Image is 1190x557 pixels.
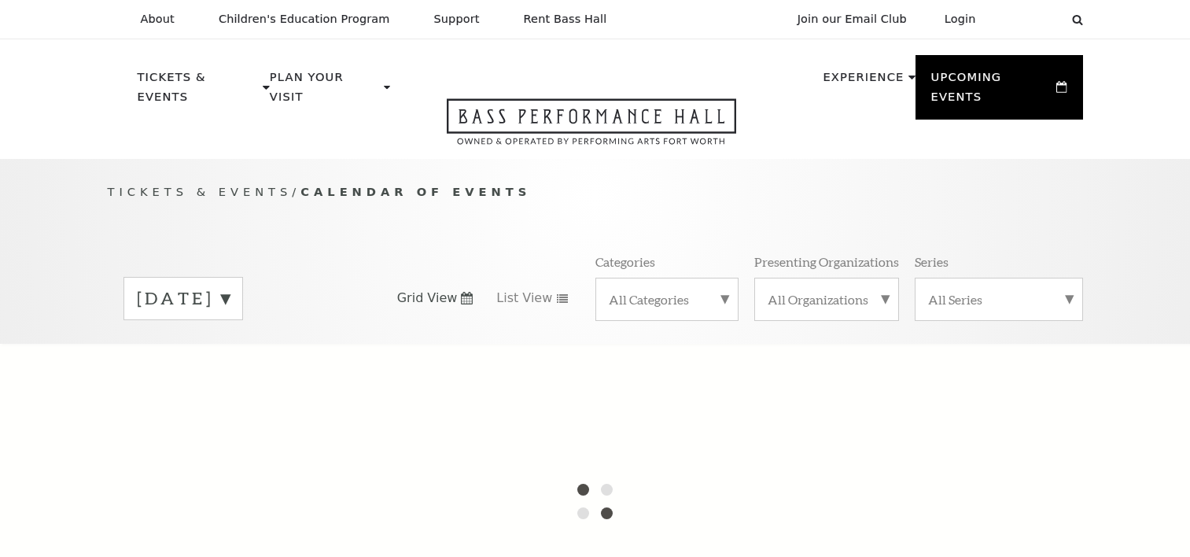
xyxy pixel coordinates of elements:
[609,291,725,308] label: All Categories
[754,253,899,270] p: Presenting Organizations
[300,185,531,198] span: Calendar of Events
[1001,12,1057,27] select: Select:
[141,13,175,26] p: About
[138,68,260,116] p: Tickets & Events
[397,290,458,307] span: Grid View
[219,13,390,26] p: Children's Education Program
[496,290,552,307] span: List View
[931,68,1053,116] p: Upcoming Events
[768,291,886,308] label: All Organizations
[524,13,607,26] p: Rent Bass Hall
[928,291,1070,308] label: All Series
[823,68,904,96] p: Experience
[108,185,293,198] span: Tickets & Events
[434,13,480,26] p: Support
[270,68,380,116] p: Plan Your Visit
[137,286,230,311] label: [DATE]
[595,253,655,270] p: Categories
[108,183,1083,202] p: /
[915,253,949,270] p: Series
